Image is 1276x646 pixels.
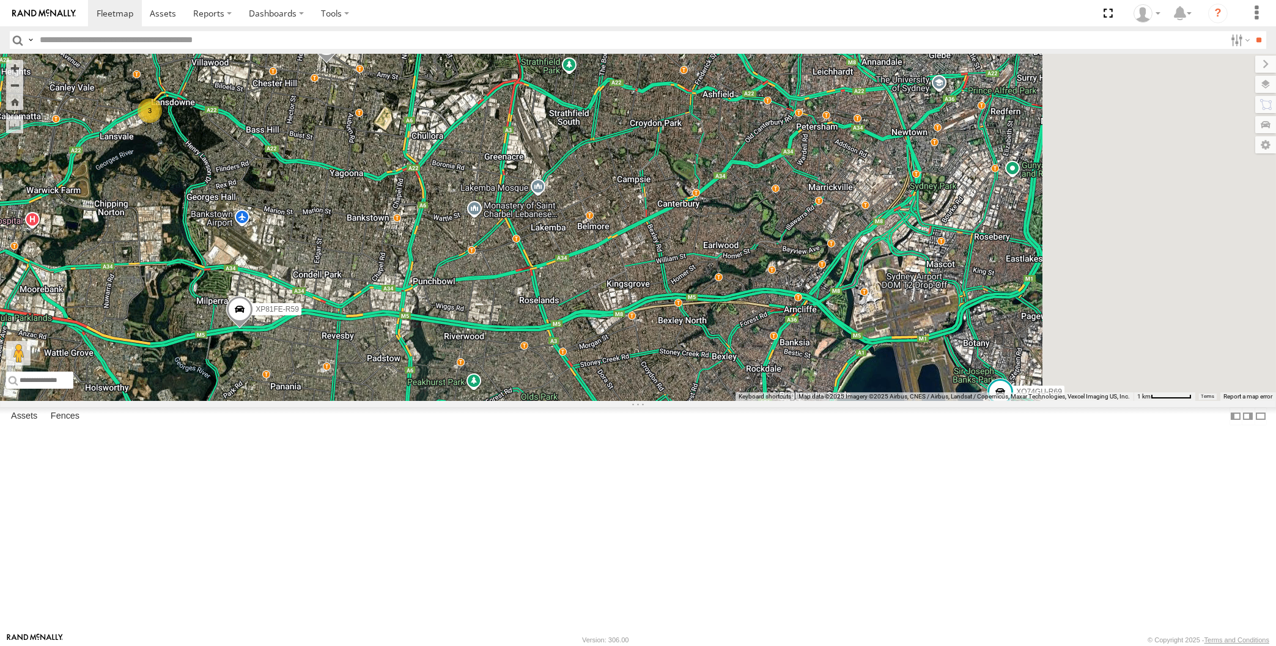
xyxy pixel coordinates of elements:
button: Drag Pegman onto the map to open Street View [6,341,31,365]
button: Keyboard shortcuts [739,392,791,401]
button: Zoom Home [6,94,23,110]
label: Hide Summary Table [1255,407,1267,425]
span: 1 km [1137,393,1151,400]
label: Assets [5,408,43,425]
span: XP81FE-R59 [256,305,299,314]
img: rand-logo.svg [12,9,76,18]
span: Map data ©2025 Imagery ©2025 Airbus, CNES / Airbus, Landsat / Copernicus, Maxar Technologies, Vex... [798,393,1130,400]
label: Search Filter Options [1226,31,1252,49]
div: 3 [138,98,162,123]
label: Map Settings [1255,136,1276,153]
button: Map Scale: 1 km per 63 pixels [1134,392,1195,401]
label: Fences [45,408,86,425]
a: Visit our Website [7,634,63,646]
label: Measure [6,116,23,133]
button: Zoom in [6,60,23,76]
span: XO74GU-R69 [1016,387,1062,396]
a: Terms and Conditions [1204,636,1269,644]
label: Search Query [26,31,35,49]
a: Terms (opens in new tab) [1201,394,1214,399]
button: Zoom out [6,76,23,94]
div: © Copyright 2025 - [1148,636,1269,644]
a: Report a map error [1223,393,1272,400]
i: ? [1208,4,1228,23]
label: Dock Summary Table to the Left [1230,407,1242,425]
div: Quang MAC [1129,4,1165,23]
label: Dock Summary Table to the Right [1242,407,1254,425]
div: Version: 306.00 [582,636,629,644]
